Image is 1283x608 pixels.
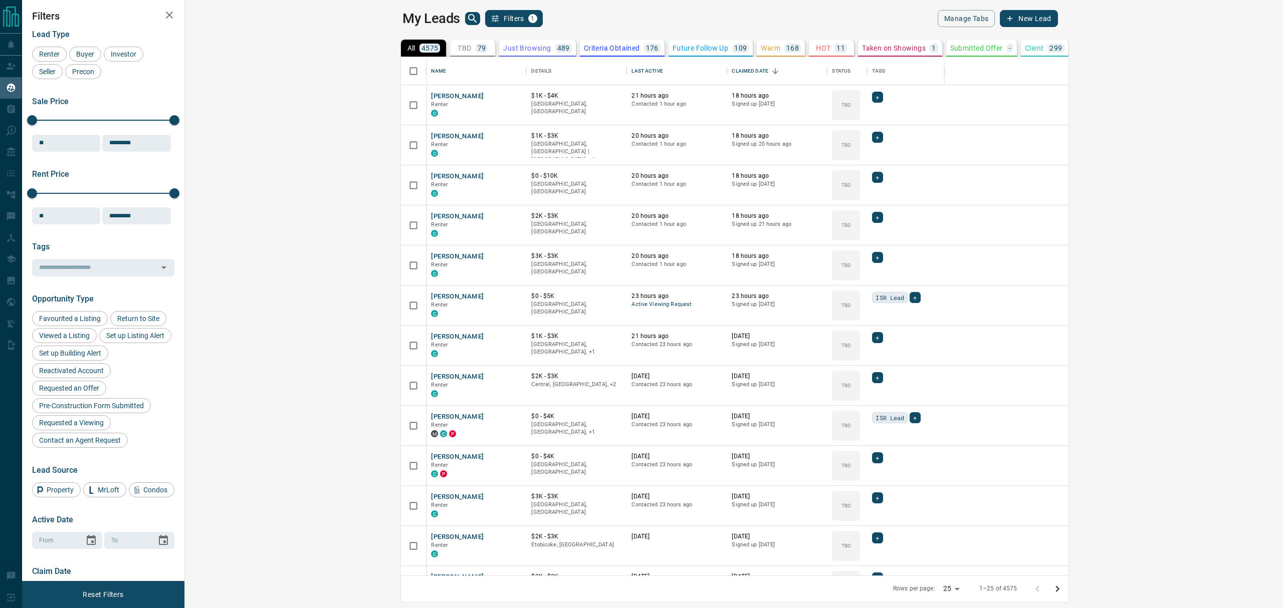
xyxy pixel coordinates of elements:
[503,45,551,52] p: Just Browsing
[841,101,851,109] p: TBD
[431,550,438,557] div: condos.ca
[431,470,438,477] div: condos.ca
[431,57,446,85] div: Name
[910,412,920,423] div: +
[531,100,621,116] p: [GEOGRAPHIC_DATA], [GEOGRAPHIC_DATA]
[732,180,822,188] p: Signed up [DATE]
[827,57,867,85] div: Status
[36,68,59,76] span: Seller
[426,57,526,85] div: Name
[485,10,543,27] button: Filters1
[841,181,851,189] p: TBD
[431,372,484,382] button: [PERSON_NAME]
[872,212,883,223] div: +
[73,50,98,58] span: Buyer
[557,45,570,52] p: 489
[841,422,851,429] p: TBD
[83,482,126,497] div: MrLoft
[732,501,822,509] p: Signed up [DATE]
[431,92,484,101] button: [PERSON_NAME]
[32,30,70,39] span: Lead Type
[631,332,722,341] p: 21 hours ago
[631,100,722,108] p: Contacted 1 hour ago
[786,45,799,52] p: 168
[646,45,659,52] p: 176
[631,412,722,421] p: [DATE]
[431,510,438,517] div: condos.ca
[402,11,460,27] h1: My Leads
[531,381,621,389] p: Downtown, Toronto
[876,493,879,503] span: +
[893,584,935,593] p: Rows per page:
[531,260,621,276] p: [GEOGRAPHIC_DATA], [GEOGRAPHIC_DATA]
[732,260,822,268] p: Signed up [DATE]
[431,141,448,148] span: Renter
[841,301,851,309] p: TBD
[631,260,722,268] p: Contacted 1 hour ago
[32,346,108,361] div: Set up Building Alert
[872,57,885,85] div: Tags
[732,92,822,100] p: 18 hours ago
[531,212,621,220] p: $2K - $3K
[732,300,822,309] p: Signed up [DATE]
[872,372,883,383] div: +
[32,47,67,62] div: Renter
[36,50,63,58] span: Renter
[32,242,50,251] span: Tags
[431,172,484,181] button: [PERSON_NAME]
[76,586,130,603] button: Reset Filters
[631,140,722,148] p: Contacted 1 hour ago
[768,64,782,78] button: Sort
[431,212,484,221] button: [PERSON_NAME]
[36,367,107,375] span: Reactivated Account
[761,45,780,52] p: Warm
[32,381,106,396] div: Requested an Offer
[631,461,722,469] p: Contacted 23 hours ago
[872,252,883,263] div: +
[431,382,448,388] span: Renter
[32,311,108,326] div: Favourited a Listing
[531,341,621,356] p: Toronto
[876,252,879,262] span: +
[872,532,883,543] div: +
[876,212,879,222] span: +
[431,532,484,542] button: [PERSON_NAME]
[631,372,722,381] p: [DATE]
[107,50,140,58] span: Investor
[631,492,722,501] p: [DATE]
[732,341,822,349] p: Signed up [DATE]
[872,332,883,343] div: +
[529,15,536,22] span: 1
[631,212,722,220] p: 20 hours ago
[431,350,438,357] div: condos.ca
[872,172,883,183] div: +
[631,421,722,429] p: Contacted 23 hours ago
[631,300,722,309] span: Active Viewing Request
[631,501,722,509] p: Contacted 23 hours ago
[872,452,883,463] div: +
[43,486,77,494] span: Property
[81,530,101,550] button: Choose date
[110,311,166,326] div: Return to Site
[407,45,415,52] p: All
[531,180,621,196] p: [GEOGRAPHIC_DATA], [GEOGRAPHIC_DATA]
[732,172,822,180] p: 18 hours ago
[531,252,621,260] p: $3K - $3K
[36,349,105,357] span: Set up Building Alert
[1000,10,1057,27] button: New Lead
[32,328,97,343] div: Viewed a Listing
[876,132,879,142] span: +
[631,341,722,349] p: Contacted 23 hours ago
[531,132,621,140] p: $1K - $3K
[1025,45,1043,52] p: Client
[32,566,71,576] span: Claim Date
[431,150,438,157] div: condos.ca
[440,470,447,477] div: property.ca
[727,57,827,85] div: Claimed Date
[876,333,879,343] span: +
[841,261,851,269] p: TBD
[631,292,722,300] p: 23 hours ago
[431,390,438,397] div: condos.ca
[65,64,101,79] div: Precon
[421,45,439,52] p: 4575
